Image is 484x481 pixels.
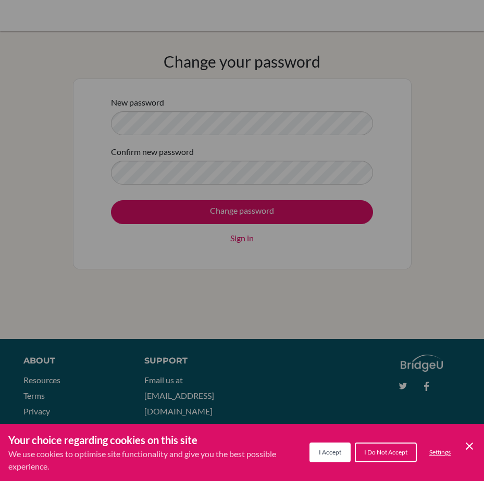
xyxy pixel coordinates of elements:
[8,448,309,473] p: We use cookies to optimise site functionality and give you the best possible experience.
[355,443,417,462] button: I Do Not Accept
[463,440,476,452] button: Save and close
[8,432,309,448] h3: Your choice regarding cookies on this site
[309,443,351,462] button: I Accept
[429,448,451,456] span: Settings
[421,444,459,461] button: Settings
[319,448,341,456] span: I Accept
[364,448,407,456] span: I Do Not Accept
